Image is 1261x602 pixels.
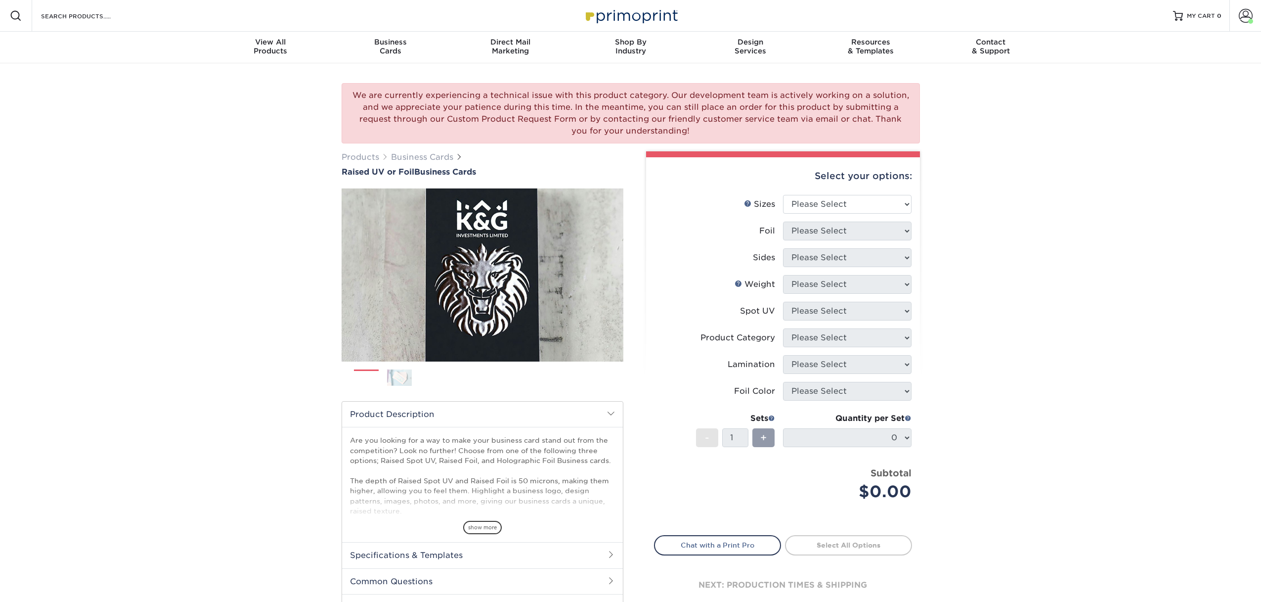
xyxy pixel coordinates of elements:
[691,32,811,63] a: DesignServices
[931,32,1051,63] a: Contact& Support
[790,480,912,504] div: $0.00
[342,134,623,416] img: Raised UV or Foil 01
[654,157,912,195] div: Select your options:
[342,167,623,177] h1: Business Cards
[744,198,775,210] div: Sizes
[931,38,1051,55] div: & Support
[654,535,781,555] a: Chat with a Print Pro
[811,38,931,46] span: Resources
[211,38,331,46] span: View All
[342,542,623,568] h2: Specifications & Templates
[1187,12,1215,20] span: MY CART
[753,252,775,264] div: Sides
[870,467,912,478] strong: Subtotal
[705,430,709,445] span: -
[586,366,610,390] img: Business Cards 08
[691,38,811,46] span: Design
[387,369,412,386] img: Business Cards 02
[570,38,691,55] div: Industry
[486,366,511,390] img: Business Cards 05
[760,430,767,445] span: +
[740,305,775,317] div: Spot UV
[450,32,570,63] a: Direct MailMarketing
[700,332,775,344] div: Product Category
[450,38,570,46] span: Direct Mail
[691,38,811,55] div: Services
[931,38,1051,46] span: Contact
[330,32,450,63] a: BusinessCards
[728,359,775,370] div: Lamination
[463,521,502,534] span: show more
[783,413,912,424] div: Quantity per Set
[811,32,931,63] a: Resources& Templates
[342,167,414,177] span: Raised UV or Foil
[354,366,379,391] img: Business Cards 01
[570,38,691,46] span: Shop By
[391,152,453,162] a: Business Cards
[696,413,775,424] div: Sets
[211,32,331,63] a: View AllProducts
[811,38,931,55] div: & Templates
[453,366,478,390] img: Business Cards 04
[40,10,136,22] input: SEARCH PRODUCTS.....
[211,38,331,55] div: Products
[553,366,577,390] img: Business Cards 07
[330,38,450,55] div: Cards
[330,38,450,46] span: Business
[342,167,623,177] a: Raised UV or FoilBusiness Cards
[520,366,544,390] img: Business Cards 06
[759,225,775,237] div: Foil
[342,568,623,594] h2: Common Questions
[342,402,623,427] h2: Product Description
[1217,12,1221,19] span: 0
[342,152,379,162] a: Products
[420,366,445,390] img: Business Cards 03
[785,535,912,555] a: Select All Options
[342,83,920,143] div: We are currently experiencing a technical issue with this product category. Our development team ...
[734,385,775,397] div: Foil Color
[735,278,775,290] div: Weight
[570,32,691,63] a: Shop ByIndustry
[450,38,570,55] div: Marketing
[581,5,680,26] img: Primoprint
